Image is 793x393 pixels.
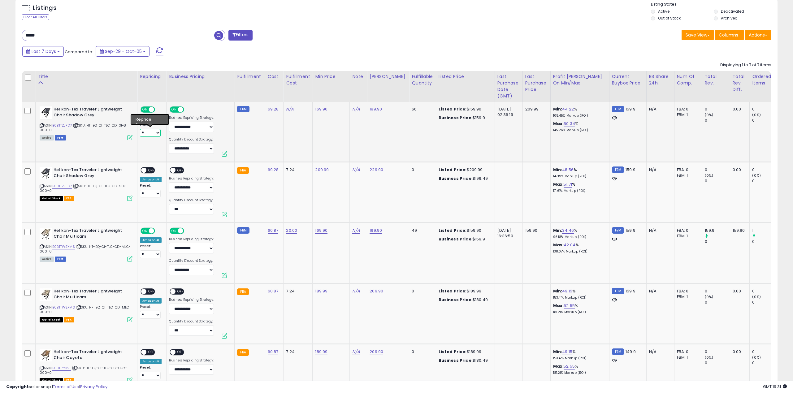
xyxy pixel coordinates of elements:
[626,349,636,355] span: 149.9
[6,384,107,390] div: seller snap | |
[40,123,128,132] span: | SKU: HT-EQ-CI-TLC-CD-SHG-000-01
[169,259,214,263] label: Quantity Discount Strategy:
[705,300,730,305] div: 0
[682,30,714,40] button: Save View
[677,233,697,239] div: FBM: 1
[562,288,572,294] a: 49.15
[649,73,672,86] div: BB Share 24h.
[54,106,129,119] b: Helikon-Tex Traveler Lightweight Chair Shadow Grey
[720,62,771,68] div: Displaying 1 to 7 of 7 items
[752,167,777,173] div: 0
[564,363,575,369] a: 52.55
[752,118,777,123] div: 0
[40,106,132,140] div: ASIN:
[141,228,149,234] span: ON
[237,227,249,234] small: FBM
[733,106,745,112] div: 0.00
[286,73,310,86] div: Fulfillment Cost
[286,167,308,173] div: 7.24
[705,178,730,184] div: 0
[550,71,609,102] th: The percentage added to the cost of goods (COGS) that forms the calculator for Min & Max prices.
[439,228,490,233] div: $159.90
[564,181,572,188] a: 51.71
[553,310,604,314] p: 181.21% Markup (ROI)
[315,227,327,234] a: 169.90
[169,73,232,80] div: Business Pricing
[370,106,382,112] a: 199.90
[183,228,193,234] span: OFF
[40,106,52,119] img: 41aaE3mvr-L._SL40_.jpg
[171,107,178,112] span: ON
[651,2,778,7] p: Listing States:
[54,288,129,301] b: Helikon-Tex Traveler Lightweight Chair Multicam
[626,227,635,233] span: 159.9
[140,365,162,379] div: Preset:
[553,106,604,118] div: %
[705,112,713,117] small: (0%)
[140,184,162,197] div: Preset:
[169,237,214,241] label: Business Repricing Strategy:
[649,106,669,112] div: N/A
[553,242,564,248] b: Max:
[553,303,604,314] div: %
[705,355,713,360] small: (0%)
[439,167,467,173] b: Listed Price:
[64,196,74,201] span: FBA
[658,15,681,21] label: Out of Stock
[705,294,713,299] small: (0%)
[439,288,467,294] b: Listed Price:
[553,189,604,193] p: 171.61% Markup (ROI)
[228,30,253,41] button: Filters
[677,73,700,86] div: Num of Comp.
[752,300,777,305] div: 0
[54,349,129,362] b: Helikon-Tex Traveler Lightweight Chair Coyote
[169,298,214,302] label: Business Repricing Strategy:
[40,288,132,322] div: ASIN:
[169,176,214,181] label: Business Repricing Strategy:
[439,357,473,363] b: Business Price:
[352,349,360,355] a: N/A
[140,116,162,122] div: Amazon AI
[553,121,604,132] div: %
[176,289,186,294] span: OFF
[53,384,79,390] a: Terms of Use
[140,237,162,243] div: Amazon AI
[553,235,604,239] p: 96.18% Markup (ROI)
[733,288,745,294] div: 0.00
[286,349,308,355] div: 7.24
[721,15,738,21] label: Archived
[315,167,329,173] a: 209.99
[439,176,490,181] div: $199.49
[40,167,132,200] div: ASIN:
[752,106,777,112] div: 0
[612,227,624,234] small: FBM
[677,349,697,355] div: FBA: 0
[677,173,697,178] div: FBM: 1
[553,371,604,375] p: 181.21% Markup (ROI)
[40,365,128,375] span: | SKU: HF-EQ-CI-TLC-CD-COY-000-01
[677,106,697,112] div: FBA: 0
[705,288,730,294] div: 0
[268,73,281,80] div: Cost
[439,297,473,303] b: Business Price:
[22,14,49,20] div: Clear All Filters
[649,349,669,355] div: N/A
[564,121,575,127] a: 50.34
[562,167,574,173] a: 48.56
[146,168,156,173] span: OFF
[268,227,279,234] a: 60.87
[140,359,162,364] div: Amazon AI
[38,73,135,80] div: Title
[439,236,490,242] div: $159.9
[40,184,128,193] span: | SKU: HF-EQ-CI-TLC-CD-SHG-000-01
[439,115,490,121] div: $159.9
[40,349,52,361] img: 41mxts8EB3L._SL40_.jpg
[55,135,66,140] span: FBM
[146,350,156,355] span: OFF
[553,227,562,233] b: Min:
[553,128,604,132] p: 145.26% Markup (ROI)
[677,288,697,294] div: FBA: 0
[612,348,624,355] small: FBM
[412,349,431,355] div: 0
[562,106,574,112] a: 44.22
